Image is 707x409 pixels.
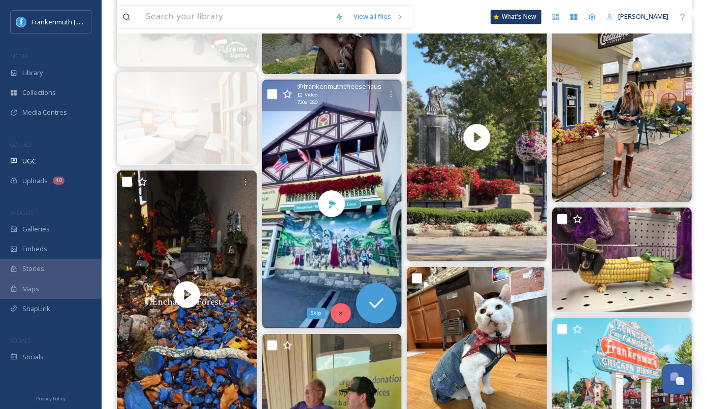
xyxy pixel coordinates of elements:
[22,304,50,314] span: SnapLink
[552,15,692,201] img: Took a family trip to frankenmuth and had to stop by and try creationcoffee.co ☕️ I’ve been dying...
[22,284,39,294] span: Maps
[10,141,32,148] span: COLLECT
[407,12,547,261] img: thumbnail
[618,12,668,21] span: [PERSON_NAME]
[10,209,34,216] span: WIDGETS
[22,108,67,117] span: Media Centres
[22,88,56,97] span: Collections
[262,79,402,328] video: Crafted with flavor, quality… and just a little bit of love. Watch our team in action as they whi...
[36,395,66,402] span: Privacy Policy
[305,91,318,98] span: Video
[10,336,30,344] span: SOCIALS
[22,264,44,274] span: Stories
[22,244,47,254] span: Embeds
[22,156,36,166] span: UGC
[298,82,382,91] span: @ frankenmuthcheesehaus
[262,79,402,328] img: thumbnail
[601,7,673,26] a: [PERSON_NAME]
[552,207,692,312] img: When your recipe calls for a dachshund of salt. It's corny, we know. #FridayFunny #PopcornWagonFr...
[22,224,50,234] span: Galleries
[141,6,330,28] input: Search your library
[16,17,26,27] img: Social%20Media%20PFP%202025.jpg
[36,392,66,404] a: Privacy Policy
[491,10,541,24] a: What's New
[31,17,108,26] span: Frankenmuth [US_STATE]
[10,52,28,60] span: MEDIA
[298,99,318,106] span: 720 x 1280
[22,352,44,362] span: Socials
[307,308,326,319] div: Skip
[22,68,43,78] span: Library
[117,72,257,165] img: ✨ Introducing our newly remodeled guest rooms! ✨ Bright, modern, and spacious — the perfect retre...
[348,7,408,26] a: View all files
[662,364,692,394] button: Open Chat
[22,176,48,186] span: Uploads
[53,177,65,185] div: 40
